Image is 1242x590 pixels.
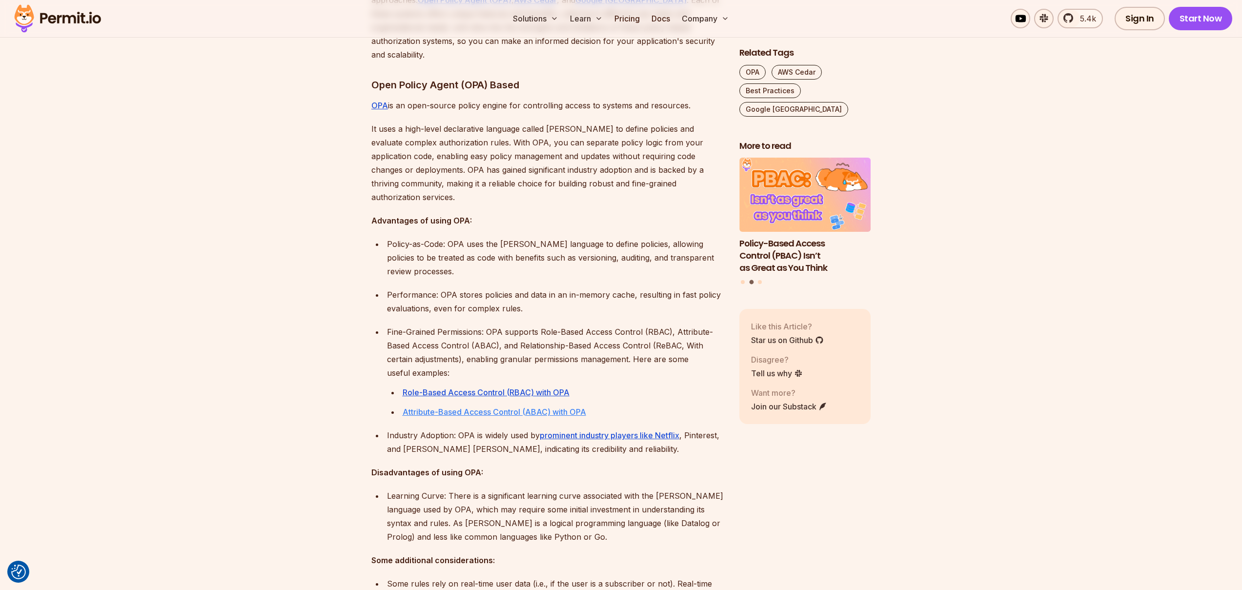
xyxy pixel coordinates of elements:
[678,9,733,28] button: Company
[751,354,803,366] p: Disagree?
[739,238,871,274] h3: Policy-Based Access Control (PBAC) Isn’t as Great as You Think
[739,158,871,274] a: Policy-Based Access Control (PBAC) Isn’t as Great as You ThinkPolicy-Based Access Control (PBAC) ...
[387,428,724,456] p: Industry Adoption: OPA is widely used by , Pinterest, and [PERSON_NAME] [PERSON_NAME], indicating...
[371,216,472,225] strong: Advantages of using OPA:
[540,430,679,440] a: prominent industry players like Netflix
[739,65,766,80] a: OPA
[739,158,871,232] img: Policy-Based Access Control (PBAC) Isn’t as Great as You Think
[739,158,871,274] li: 2 of 3
[403,387,570,397] a: Role-Based Access Control (RBAC) with OPA
[387,288,724,315] p: Performance: OPA stores policies and data in an in-memory cache, resulting in fast policy evaluat...
[751,321,824,332] p: Like this Article?
[387,325,724,380] p: Fine-Grained Permissions: OPA supports Role-Based Access Control (RBAC), Attribute-Based Access C...
[10,2,105,35] img: Permit logo
[371,99,724,112] p: is an open-source policy engine for controlling access to systems and resources.
[741,280,745,284] button: Go to slide 1
[751,401,827,412] a: Join our Substack
[611,9,644,28] a: Pricing
[749,280,753,285] button: Go to slide 2
[739,83,801,98] a: Best Practices
[1169,7,1233,30] a: Start Now
[751,367,803,379] a: Tell us why
[371,468,483,477] strong: Disadvantages of using OPA:
[739,140,871,152] h2: More to read
[751,334,824,346] a: Star us on Github
[758,280,762,284] button: Go to slide 3
[387,489,724,544] div: Learning Curve: There is a significant learning curve associated with the [PERSON_NAME] language ...
[1058,9,1103,28] a: 5.4k
[1115,7,1165,30] a: Sign In
[648,9,674,28] a: Docs
[371,122,724,204] p: It uses a high-level declarative language called [PERSON_NAME] to define policies and evaluate co...
[403,407,586,417] a: Attribute-Based Access Control (ABAC) with OPA
[739,47,871,59] h2: Related Tags
[566,9,607,28] button: Learn
[1074,13,1096,24] span: 5.4k
[739,102,848,117] a: Google [GEOGRAPHIC_DATA]
[751,387,827,399] p: Want more?
[387,237,724,278] p: Policy-as-Code: OPA uses the [PERSON_NAME] language to define policies, allowing policies to be t...
[11,565,26,579] button: Consent Preferences
[739,158,871,286] div: Posts
[772,65,822,80] a: AWS Cedar
[371,77,724,93] h3: Open Policy Agent (OPA) Based
[509,9,562,28] button: Solutions
[371,555,495,565] strong: Some additional considerations:
[371,101,388,110] a: OPA
[11,565,26,579] img: Revisit consent button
